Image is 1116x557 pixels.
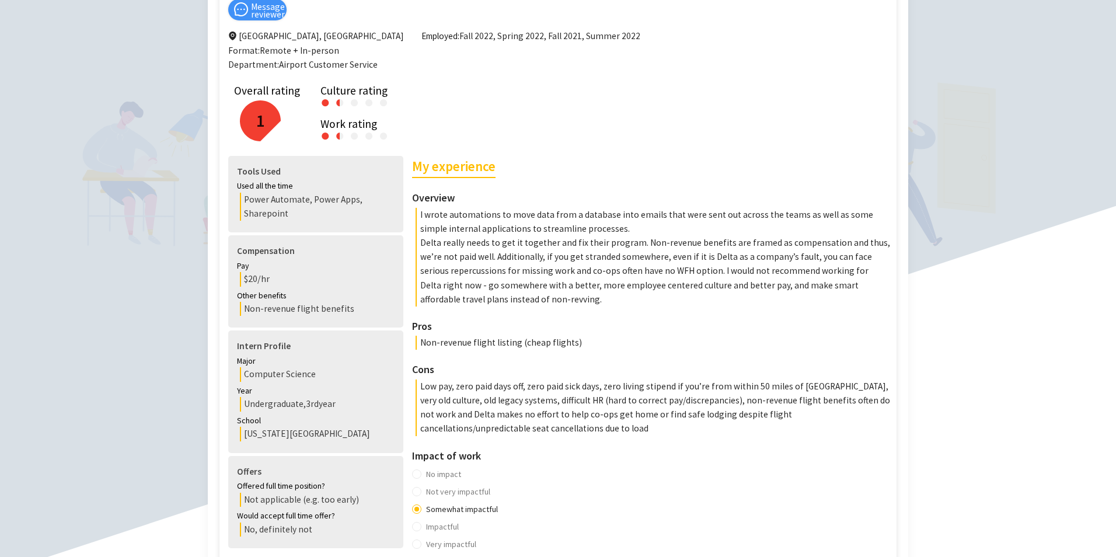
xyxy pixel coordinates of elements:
div: No, definitely not [240,523,395,537]
div: School [237,415,395,427]
span: environment [228,32,237,40]
span: Fall 2022, Spring 2022, Fall 2021, Summer 2022 [421,29,640,43]
div: ● [335,128,345,142]
div: Would accept full time offer? [237,510,395,523]
span: 20 [244,273,257,284]
p: Non-revenue flight listing (cheap flights) [416,336,891,350]
span: Message reviewer [251,3,285,18]
p: Low pay, zero paid days off, zero paid sick days, zero living stipend if you’re from within 50 mi... [416,380,891,436]
h4: Offers [237,465,395,479]
div: ● [320,128,330,142]
div: ● [379,95,389,109]
div: ● [335,95,340,109]
div: Computer Science [240,367,395,381]
div: ● [364,128,374,142]
div: Non-revenue flight benefits [240,302,395,316]
div: [US_STATE][GEOGRAPHIC_DATA] [240,427,395,441]
span: Format: Remote + In-person Department: Airport Customer Service [228,45,378,70]
p: Delta really needs to get it together and fix their program. Non-revenue benefits are framed as c... [416,236,891,307]
h2: 1 [256,107,265,134]
div: Other benefits [237,290,395,302]
div: ● [379,128,389,142]
span: $ [244,273,248,284]
div: ● [320,95,330,109]
span: message [234,2,249,17]
span: Employed: [421,30,459,41]
h3: Impact of work [412,448,891,464]
h4: Intern Profile [237,339,395,353]
div: ● [335,95,345,109]
div: ● [364,95,374,109]
div: Year [237,385,395,398]
div: ● [335,128,340,142]
h4: Compensation [237,244,395,258]
div: Power Automate, Power Apps, Sharepoint [240,193,395,221]
p: I wrote automations to move data from a database into emails that were sent out across the teams ... [416,208,891,236]
div: Used all the time [237,180,395,193]
div: ● [350,95,360,109]
div: Work rating [320,120,873,128]
h3: Overview [412,190,891,206]
div: Overall rating [234,86,300,95]
div: Culture rating [320,86,873,95]
div: Undergraduate , 3rd year [240,397,395,411]
h4: Tools Used [237,165,395,179]
div: ● [350,128,360,142]
div: Not applicable (e.g. too early) [240,493,395,507]
div: Major [237,355,395,368]
span: Somewhat impactful [421,500,503,518]
h2: My experience [412,156,496,178]
h3: Cons [412,361,891,378]
h3: Pros [412,318,891,335]
div: Offered full time position? [237,480,395,493]
div: Pay [237,260,395,273]
span: /hr [257,273,270,284]
span: [GEOGRAPHIC_DATA], [GEOGRAPHIC_DATA] [228,29,404,43]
